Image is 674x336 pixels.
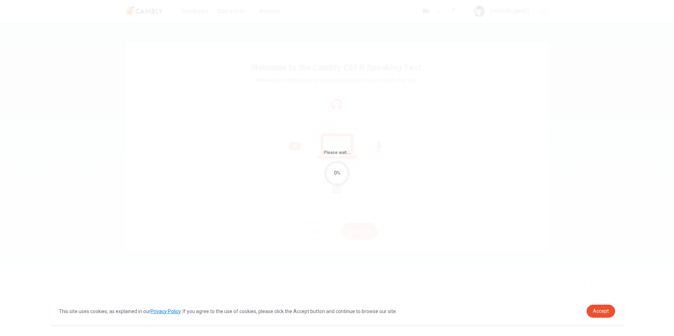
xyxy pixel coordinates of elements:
span: Please wait... [324,150,351,155]
a: Privacy Policy [151,309,180,314]
div: 0% [334,169,341,177]
span: This site uses cookies, as explained in our . If you agree to the use of cookies, please click th... [59,309,397,314]
a: dismiss cookie message [587,305,615,318]
span: Accept [593,308,609,314]
div: cookieconsent [50,298,623,325]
